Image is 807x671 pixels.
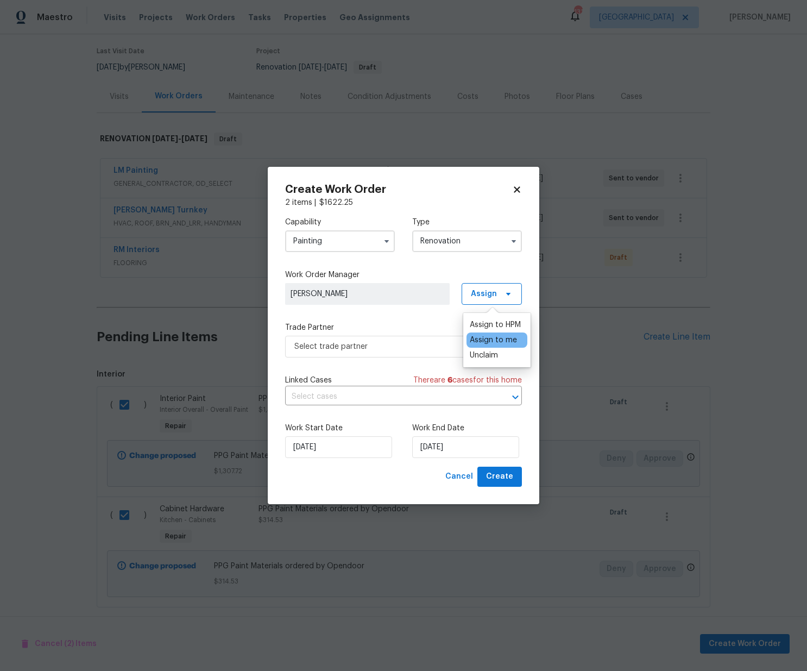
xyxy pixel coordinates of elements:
[507,235,520,248] button: Show options
[470,335,517,346] div: Assign to me
[291,289,444,299] span: [PERSON_NAME]
[413,375,522,386] span: There are case s for this home
[447,377,452,384] span: 6
[486,470,513,484] span: Create
[477,467,522,487] button: Create
[441,467,477,487] button: Cancel
[285,423,395,434] label: Work Start Date
[285,375,332,386] span: Linked Cases
[285,230,395,252] input: Select...
[285,269,522,280] label: Work Order Manager
[285,184,512,195] h2: Create Work Order
[285,436,392,458] input: M/D/YYYY
[285,388,491,405] input: Select cases
[285,217,395,228] label: Capability
[412,436,519,458] input: M/D/YYYY
[508,390,523,405] button: Open
[412,217,522,228] label: Type
[294,341,497,352] span: Select trade partner
[470,350,498,361] div: Unclaim
[412,423,522,434] label: Work End Date
[470,319,521,330] div: Assign to HPM
[285,197,522,208] div: 2 items |
[285,322,522,333] label: Trade Partner
[471,289,497,299] span: Assign
[319,199,353,206] span: $ 1622.25
[445,470,473,484] span: Cancel
[412,230,522,252] input: Select...
[380,235,393,248] button: Show options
